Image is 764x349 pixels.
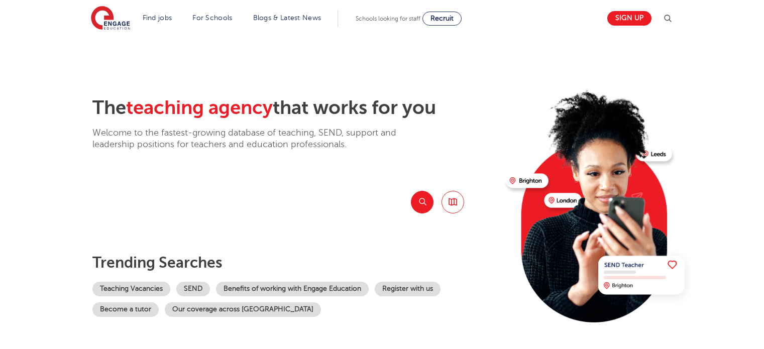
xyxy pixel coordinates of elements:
p: Welcome to the fastest-growing database of teaching, SEND, support and leadership positions for t... [92,127,424,151]
a: SEND [176,282,210,296]
a: Blogs & Latest News [253,14,321,22]
span: teaching agency [126,97,273,119]
a: For Schools [192,14,232,22]
a: Sign up [607,11,651,26]
a: Become a tutor [92,302,159,317]
a: Register with us [375,282,441,296]
a: Recruit [422,12,462,26]
a: Our coverage across [GEOGRAPHIC_DATA] [165,302,321,317]
h2: The that works for you [92,96,498,120]
button: Search [411,191,433,213]
img: Engage Education [91,6,130,31]
a: Benefits of working with Engage Education [216,282,369,296]
p: Trending searches [92,254,498,272]
span: Recruit [430,15,454,22]
a: Teaching Vacancies [92,282,170,296]
span: Schools looking for staff [356,15,420,22]
a: Find jobs [143,14,172,22]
